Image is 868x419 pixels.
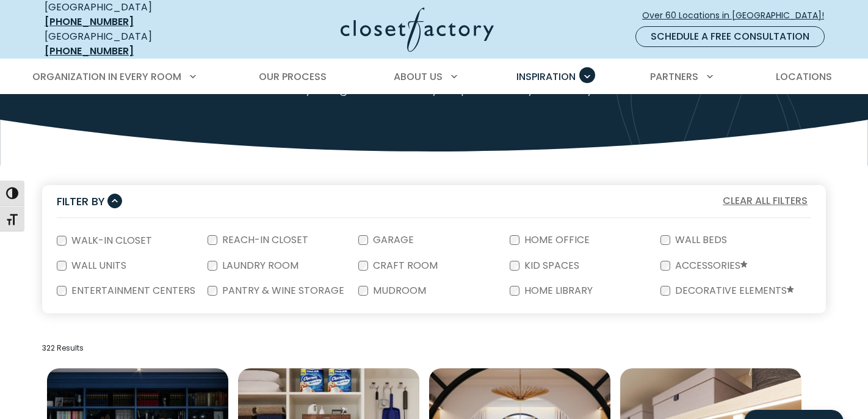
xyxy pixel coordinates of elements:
[67,236,154,246] label: Walk-In Closet
[642,5,834,26] a: Over 60 Locations in [GEOGRAPHIC_DATA]!
[368,235,416,245] label: Garage
[341,7,494,52] img: Closet Factory Logo
[259,70,327,84] span: Our Process
[519,235,592,245] label: Home Office
[368,261,440,271] label: Craft Room
[67,286,198,296] label: Entertainment Centers
[642,9,834,22] span: Over 60 Locations in [GEOGRAPHIC_DATA]!
[24,60,844,94] nav: Primary Menu
[45,15,134,29] a: [PHONE_NUMBER]
[32,70,181,84] span: Organization in Every Room
[670,286,797,296] label: Decorative Elements
[670,235,729,245] label: Wall Beds
[42,343,826,354] p: 322 Results
[719,193,811,209] button: Clear All Filters
[57,192,122,210] button: Filter By
[217,261,301,271] label: Laundry Room
[217,235,311,245] label: Reach-In Closet
[650,70,698,84] span: Partners
[217,286,347,296] label: Pantry & Wine Storage
[519,261,582,271] label: Kid Spaces
[776,70,832,84] span: Locations
[67,261,129,271] label: Wall Units
[45,29,222,59] div: [GEOGRAPHIC_DATA]
[516,70,576,84] span: Inspiration
[45,44,134,58] a: [PHONE_NUMBER]
[519,286,595,296] label: Home Library
[394,70,443,84] span: About Us
[368,286,429,296] label: Mudroom
[670,261,750,271] label: Accessories
[635,26,825,47] a: Schedule a Free Consultation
